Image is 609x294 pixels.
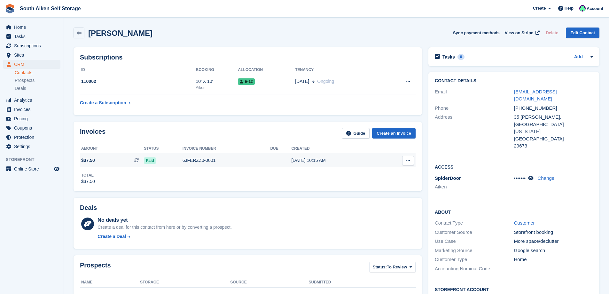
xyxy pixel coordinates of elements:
[435,163,593,170] h2: Access
[514,175,526,181] span: •••••••
[144,157,156,164] span: Paid
[15,77,60,84] a: Prospects
[3,142,60,151] a: menu
[17,3,83,14] a: South Aiken Self Storage
[81,178,95,185] div: $37.50
[565,5,574,12] span: Help
[538,175,555,181] a: Change
[15,77,35,83] span: Prospects
[309,277,416,288] th: Submitted
[3,105,60,114] a: menu
[317,79,334,84] span: Ongoing
[533,5,546,12] span: Create
[80,65,196,75] th: ID
[387,264,407,270] span: To Review
[80,277,140,288] th: Name
[81,172,95,178] div: Total
[574,53,583,61] a: Add
[98,224,231,231] div: Create a deal for this contact from here or by converting a prospect.
[502,28,541,38] a: View on Stripe
[14,23,52,32] span: Home
[435,183,514,191] li: Aiken
[14,96,52,105] span: Analytics
[238,65,295,75] th: Allocation
[295,78,309,85] span: [DATE]
[442,54,455,60] h2: Tasks
[80,128,105,139] h2: Invoices
[435,265,514,273] div: Accounting Nominal Code
[14,164,52,173] span: Online Store
[514,142,593,150] div: 29673
[15,70,60,76] a: Contacts
[3,32,60,41] a: menu
[291,157,380,164] div: [DATE] 10:15 AM
[3,23,60,32] a: menu
[14,32,52,41] span: Tasks
[435,238,514,245] div: Use Case
[80,144,144,154] th: Amount
[80,97,130,109] a: Create a Subscription
[80,54,416,61] h2: Subscriptions
[514,105,593,112] div: [PHONE_NUMBER]
[88,29,152,37] h2: [PERSON_NAME]
[238,78,254,85] span: E-12
[514,256,593,263] div: Home
[543,28,561,38] button: Delete
[372,128,416,139] a: Create an Invoice
[342,128,370,139] a: Guide
[14,142,52,151] span: Settings
[514,238,593,245] div: More space/declutter
[514,265,593,273] div: -
[435,114,514,150] div: Address
[3,41,60,50] a: menu
[505,30,533,36] span: View on Stripe
[270,144,291,154] th: Due
[3,114,60,123] a: menu
[183,157,270,164] div: 6JFERZZ0-0001
[3,51,60,60] a: menu
[369,262,416,272] button: Status: To Review
[3,96,60,105] a: menu
[53,165,60,173] a: Preview store
[435,219,514,227] div: Contact Type
[80,204,97,211] h2: Deals
[435,286,593,292] h2: Storefront Account
[14,51,52,60] span: Sites
[80,78,196,85] div: 110062
[295,65,385,75] th: Tenancy
[14,60,52,69] span: CRM
[435,247,514,254] div: Marketing Source
[435,256,514,263] div: Customer Type
[435,175,461,181] span: SpiderDoor
[435,88,514,103] div: Email
[435,229,514,236] div: Customer Source
[14,105,52,114] span: Invoices
[15,85,26,91] span: Deals
[435,209,593,215] h2: About
[98,233,126,240] div: Create a Deal
[230,277,308,288] th: Source
[3,133,60,142] a: menu
[566,28,599,38] a: Edit Contact
[196,85,238,91] div: Aiken
[196,78,238,85] div: 10' X 10'
[514,121,593,128] div: [GEOGRAPHIC_DATA]
[80,99,126,106] div: Create a Subscription
[453,28,500,38] button: Sync payment methods
[14,123,52,132] span: Coupons
[514,128,593,135] div: [US_STATE]
[81,157,95,164] span: $37.50
[514,229,593,236] div: Storefront booking
[457,54,465,60] div: 0
[514,135,593,143] div: [GEOGRAPHIC_DATA]
[3,164,60,173] a: menu
[579,5,586,12] img: Michelle Brown
[140,277,230,288] th: Storage
[435,78,593,83] h2: Contact Details
[3,60,60,69] a: menu
[587,5,603,12] span: Account
[6,156,64,163] span: Storefront
[80,262,111,274] h2: Prospects
[514,220,535,226] a: Customer
[291,144,380,154] th: Created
